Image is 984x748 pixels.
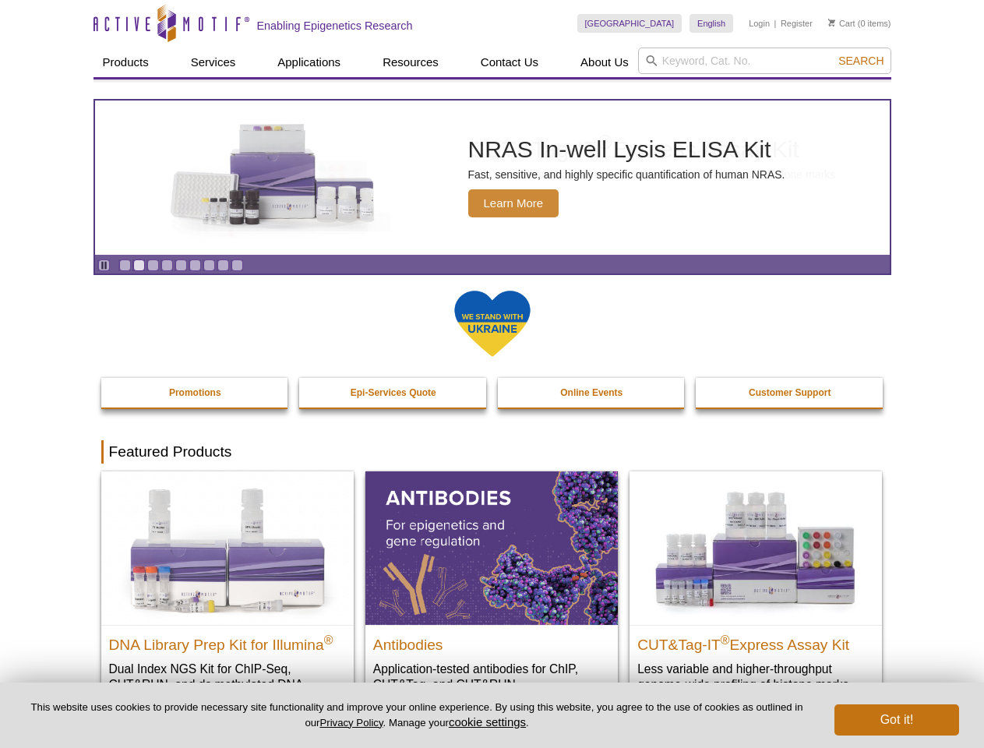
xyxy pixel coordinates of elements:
p: Dual Index NGS Kit for ChIP-Seq, CUT&RUN, and ds methylated DNA assays. [109,661,346,708]
button: cookie settings [449,715,526,729]
a: Go to slide 5 [175,259,187,271]
p: Less variable and higher-throughput genome-wide profiling of histone marks​. [637,661,874,693]
a: [GEOGRAPHIC_DATA] [577,14,682,33]
h2: DNA Library Prep Kit for Illumina [109,630,346,653]
a: Login [749,18,770,29]
sup: ® [721,633,730,646]
a: Cart [828,18,855,29]
a: Contact Us [471,48,548,77]
a: Epi-Services Quote [299,378,488,408]
a: Customer Support [696,378,884,408]
a: Go to slide 3 [147,259,159,271]
button: Got it! [834,704,959,736]
img: We Stand With Ukraine [453,289,531,358]
img: All Antibodies [365,471,618,624]
a: Toggle autoplay [98,259,110,271]
a: Register [781,18,813,29]
sup: ® [324,633,333,646]
strong: Promotions [169,387,221,398]
a: NRAS In-well Lysis ELISA Kit NRAS In-well Lysis ELISA Kit Fast, sensitive, and highly specific qu... [95,101,890,255]
li: | [774,14,777,33]
h2: CUT&Tag-IT Express Assay Kit [637,630,874,653]
li: (0 items) [828,14,891,33]
img: NRAS In-well Lysis ELISA Kit [157,124,390,231]
img: DNA Library Prep Kit for Illumina [101,471,354,624]
a: Go to slide 4 [161,259,173,271]
p: Fast, sensitive, and highly specific quantification of human NRAS. [468,168,785,182]
a: Applications [268,48,350,77]
a: Online Events [498,378,686,408]
button: Search [834,54,888,68]
h2: Featured Products [101,440,883,464]
a: All Antibodies Antibodies Application-tested antibodies for ChIP, CUT&Tag, and CUT&RUN. [365,471,618,707]
p: Application-tested antibodies for ChIP, CUT&Tag, and CUT&RUN. [373,661,610,693]
a: CUT&Tag-IT® Express Assay Kit CUT&Tag-IT®Express Assay Kit Less variable and higher-throughput ge... [630,471,882,707]
img: Your Cart [828,19,835,26]
a: DNA Library Prep Kit for Illumina DNA Library Prep Kit for Illumina® Dual Index NGS Kit for ChIP-... [101,471,354,723]
p: This website uses cookies to provide necessary site functionality and improve your online experie... [25,700,809,730]
a: Go to slide 2 [133,259,145,271]
h2: NRAS In-well Lysis ELISA Kit [468,138,785,161]
a: English [690,14,733,33]
strong: Customer Support [749,387,831,398]
h2: Antibodies [373,630,610,653]
h2: Enabling Epigenetics Research [257,19,413,33]
a: Go to slide 7 [203,259,215,271]
a: About Us [571,48,638,77]
span: Search [838,55,883,67]
a: Promotions [101,378,290,408]
img: CUT&Tag-IT® Express Assay Kit [630,471,882,624]
a: Resources [373,48,448,77]
a: Products [93,48,158,77]
a: Go to slide 1 [119,259,131,271]
article: NRAS In-well Lysis ELISA Kit [95,101,890,255]
strong: Online Events [560,387,622,398]
a: Services [182,48,245,77]
strong: Epi-Services Quote [351,387,436,398]
a: Go to slide 9 [231,259,243,271]
input: Keyword, Cat. No. [638,48,891,74]
a: Go to slide 8 [217,259,229,271]
a: Go to slide 6 [189,259,201,271]
a: Privacy Policy [319,717,383,729]
span: Learn More [468,189,559,217]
